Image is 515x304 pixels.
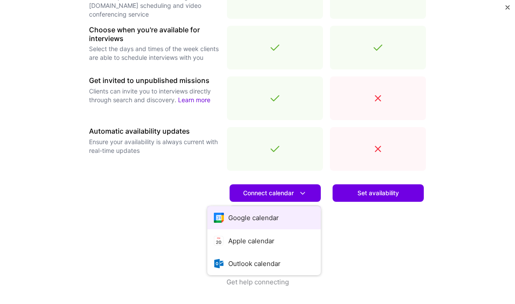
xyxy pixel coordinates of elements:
[505,5,510,14] button: Close
[214,213,224,223] i: icon Google
[89,76,220,85] h3: Get invited to unpublished missions
[333,184,424,202] button: Set availability
[214,236,224,246] i: icon AppleCalendar
[207,229,321,252] button: Apple calendar
[178,96,210,104] a: Learn more
[230,205,321,223] a: Learn more
[357,189,399,197] span: Set availability
[243,189,307,198] span: Connect calendar
[230,184,321,202] button: Connect calendar
[207,252,321,275] button: Outlook calendar
[89,138,220,155] p: Ensure your availability is always current with real-time updates
[89,26,220,42] h3: Choose when you're available for interviews
[89,87,220,104] p: Clients can invite you to interviews directly through search and discovery.
[89,127,220,135] h3: Automatic availability updates
[227,277,289,304] button: Get help connecting
[207,206,321,229] button: Google calendar
[214,259,224,269] i: icon OutlookCalendar
[89,45,220,62] p: Select the days and times of the week clients are able to schedule interviews with you
[298,189,307,198] i: icon DownArrowWhite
